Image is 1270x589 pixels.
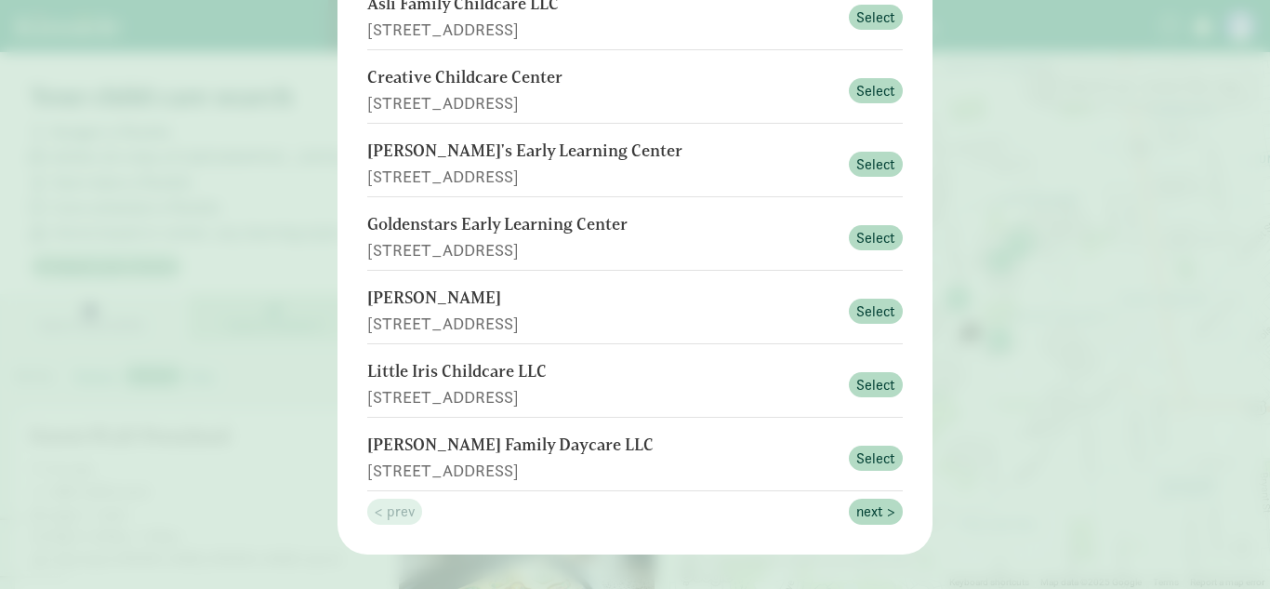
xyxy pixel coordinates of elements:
div: Little Iris Childcare LLC [367,359,838,384]
button: [PERSON_NAME] [STREET_ADDRESS] Select [367,278,903,344]
div: [PERSON_NAME] [367,286,838,311]
span: Select [856,374,895,396]
span: Select [856,7,895,29]
div: [STREET_ADDRESS] [367,237,838,262]
button: Select [849,299,903,325]
div: Creative Childcare Center [367,65,838,90]
div: Goldenstars Early Learning Center [367,212,838,237]
button: Select [849,152,903,178]
button: Goldenstars Early Learning Center [STREET_ADDRESS] Select [367,205,903,271]
button: Little Iris Childcare LLC [STREET_ADDRESS] Select [367,352,903,418]
div: [STREET_ADDRESS] [367,164,838,189]
div: [STREET_ADDRESS] [367,458,838,483]
div: [STREET_ADDRESS] [367,17,838,42]
span: Select [856,227,895,249]
span: next > [856,501,895,523]
button: Select [849,372,903,398]
button: Creative Childcare Center [STREET_ADDRESS] Select [367,58,903,124]
span: Select [856,301,895,323]
button: Select [849,5,903,31]
div: [STREET_ADDRESS] [367,384,838,409]
button: Select [849,78,903,104]
div: [PERSON_NAME] Family Daycare LLC [367,433,838,458]
button: [PERSON_NAME] Family Daycare LLC [STREET_ADDRESS] Select [367,425,903,491]
span: Select [856,154,895,176]
button: Select [849,446,903,472]
div: [STREET_ADDRESS] [367,90,838,115]
button: Select [849,225,903,251]
button: < prev [367,499,422,525]
span: Select [856,80,895,102]
span: < prev [375,501,415,523]
button: [PERSON_NAME]'s Early Learning Center [STREET_ADDRESS] Select [367,131,903,197]
span: Select [856,448,895,470]
button: next > [849,499,903,525]
div: [STREET_ADDRESS] [367,311,838,336]
div: [PERSON_NAME]'s Early Learning Center [367,139,838,164]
